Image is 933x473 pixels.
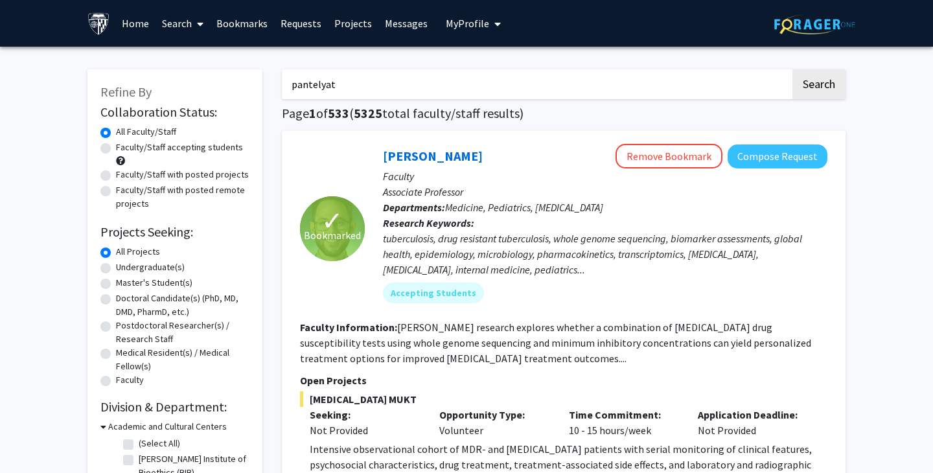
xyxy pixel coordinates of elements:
span: ✓ [321,214,343,227]
div: Volunteer [430,407,559,438]
h3: Academic and Cultural Centers [108,420,227,433]
a: Messages [378,1,434,46]
span: 5325 [354,105,382,121]
h2: Collaboration Status: [100,104,249,120]
div: Not Provided [310,422,420,438]
label: Undergraduate(s) [116,260,185,274]
b: Faculty Information: [300,321,397,334]
span: Refine By [100,84,152,100]
a: Bookmarks [210,1,274,46]
fg-read-more: [PERSON_NAME] research explores whether a combination of [MEDICAL_DATA] drug susceptibility tests... [300,321,811,365]
h2: Division & Department: [100,399,249,415]
label: All Faculty/Staff [116,125,176,139]
span: Bookmarked [304,227,361,243]
div: Not Provided [688,407,818,438]
span: 1 [309,105,316,121]
h1: Page of ( total faculty/staff results) [282,106,846,121]
mat-chip: Accepting Students [383,283,484,303]
h2: Projects Seeking: [100,224,249,240]
p: Opportunity Type: [439,407,549,422]
div: tuberculosis, drug resistant tuberculosis, whole genome sequencing, biomarker assessments, global... [383,231,827,277]
span: My Profile [446,17,489,30]
b: Research Keywords: [383,216,474,229]
a: Search [155,1,210,46]
div: 10 - 15 hours/week [559,407,689,438]
button: Search [792,69,846,99]
label: All Projects [116,245,160,259]
label: Doctoral Candidate(s) (PhD, MD, DMD, PharmD, etc.) [116,292,249,319]
p: Faculty [383,168,827,184]
p: Application Deadline: [698,407,808,422]
span: Medicine, Pediatrics, [MEDICAL_DATA] [445,201,603,214]
label: Faculty [116,373,144,387]
label: Postdoctoral Researcher(s) / Research Staff [116,319,249,346]
button: Compose Request to Jeffrey Tornheim [728,144,827,168]
img: Johns Hopkins University Logo [87,12,110,35]
span: [MEDICAL_DATA] MUKT [300,391,827,407]
button: Remove Bookmark [616,144,722,168]
label: Faculty/Staff with posted projects [116,168,249,181]
label: Medical Resident(s) / Medical Fellow(s) [116,346,249,373]
input: Search Keywords [282,69,790,99]
iframe: Chat [10,415,55,463]
a: [PERSON_NAME] [383,148,483,164]
p: Open Projects [300,373,827,388]
p: Seeking: [310,407,420,422]
b: Departments: [383,201,445,214]
label: (Select All) [139,437,180,450]
p: Time Commitment: [569,407,679,422]
span: 533 [328,105,349,121]
label: Faculty/Staff with posted remote projects [116,183,249,211]
a: Projects [328,1,378,46]
a: Home [115,1,155,46]
a: Requests [274,1,328,46]
img: ForagerOne Logo [774,14,855,34]
label: Master's Student(s) [116,276,192,290]
label: Faculty/Staff accepting students [116,141,243,154]
p: Associate Professor [383,184,827,200]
